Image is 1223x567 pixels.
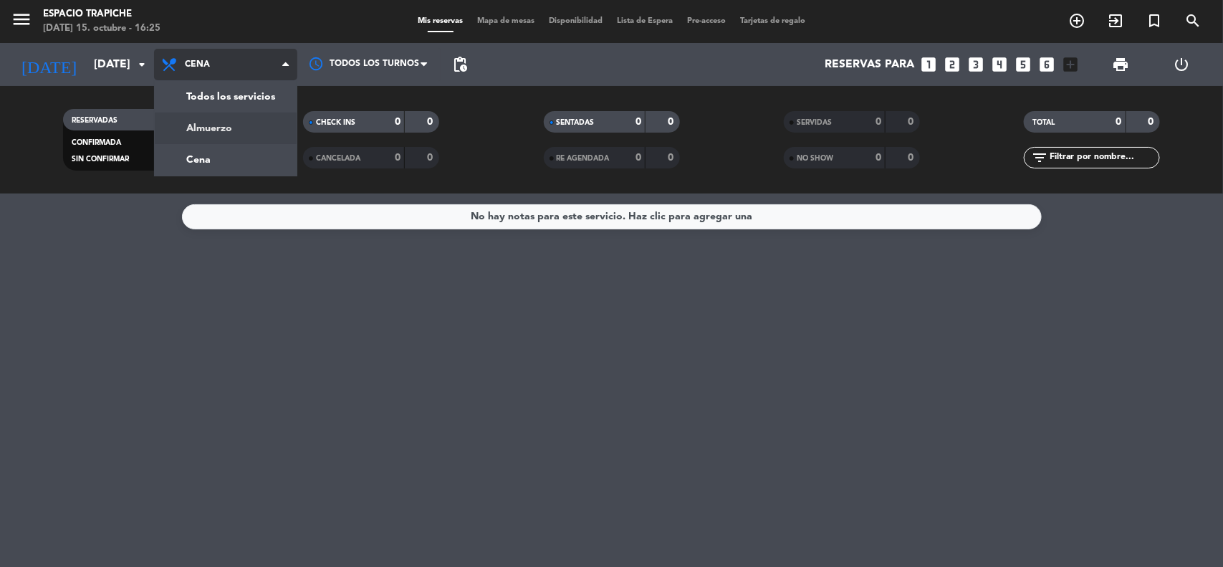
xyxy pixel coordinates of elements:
[908,153,916,163] strong: 0
[733,17,812,25] span: Tarjetas de regalo
[557,119,595,126] span: SENTADAS
[668,153,676,163] strong: 0
[72,156,129,163] span: SIN CONFIRMAR
[991,55,1009,74] i: looks_4
[1116,117,1122,127] strong: 0
[11,49,87,80] i: [DATE]
[680,17,733,25] span: Pre-acceso
[944,55,962,74] i: looks_two
[542,17,610,25] span: Disponibilidad
[43,7,160,22] div: Espacio Trapiche
[557,155,610,162] span: RE AGENDADA
[1146,12,1163,29] i: turned_in_not
[636,153,641,163] strong: 0
[1148,117,1157,127] strong: 0
[1015,55,1033,74] i: looks_5
[636,117,641,127] strong: 0
[11,9,32,35] button: menu
[1038,55,1057,74] i: looks_6
[1173,56,1190,73] i: power_settings_new
[1151,43,1212,86] div: LOG OUT
[908,117,916,127] strong: 0
[133,56,150,73] i: arrow_drop_down
[610,17,680,25] span: Lista de Espera
[155,81,297,113] a: Todos los servicios
[1032,119,1055,126] span: TOTAL
[920,55,939,74] i: looks_one
[876,117,881,127] strong: 0
[1112,56,1129,73] span: print
[1068,12,1085,29] i: add_circle_outline
[1062,55,1080,74] i: add_box
[471,209,752,225] div: No hay notas para este servicio. Haz clic para agregar una
[72,117,117,124] span: RESERVADAS
[43,22,160,36] div: [DATE] 15. octubre - 16:25
[316,119,355,126] span: CHECK INS
[1107,12,1124,29] i: exit_to_app
[11,9,32,30] i: menu
[825,58,915,72] span: Reservas para
[451,56,469,73] span: pending_actions
[428,117,436,127] strong: 0
[876,153,881,163] strong: 0
[395,117,401,127] strong: 0
[797,119,832,126] span: SERVIDAS
[668,117,676,127] strong: 0
[72,139,121,146] span: CONFIRMADA
[155,144,297,176] a: Cena
[470,17,542,25] span: Mapa de mesas
[1184,12,1202,29] i: search
[967,55,986,74] i: looks_3
[1048,150,1159,166] input: Filtrar por nombre...
[155,113,297,144] a: Almuerzo
[1031,149,1048,166] i: filter_list
[428,153,436,163] strong: 0
[185,59,210,70] span: Cena
[797,155,833,162] span: NO SHOW
[395,153,401,163] strong: 0
[316,155,360,162] span: CANCELADA
[411,17,470,25] span: Mis reservas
